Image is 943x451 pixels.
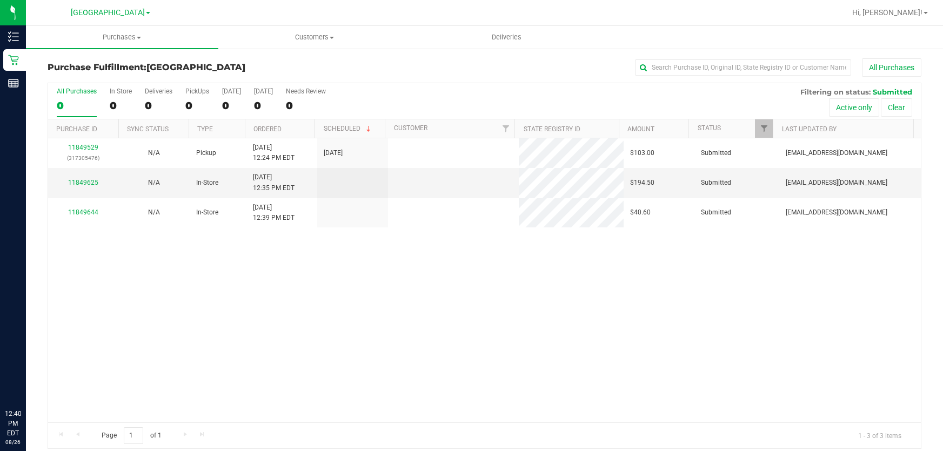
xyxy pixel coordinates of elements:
[196,178,218,188] span: In-Store
[148,207,160,218] button: N/A
[145,99,172,112] div: 0
[196,207,218,218] span: In-Store
[254,87,273,95] div: [DATE]
[68,144,98,151] a: 11849529
[324,148,343,158] span: [DATE]
[253,172,295,193] span: [DATE] 12:35 PM EDT
[852,8,922,17] span: Hi, [PERSON_NAME]!
[196,148,216,158] span: Pickup
[55,153,112,163] p: (317305476)
[324,125,373,132] a: Scheduled
[148,149,160,157] span: Not Applicable
[222,87,241,95] div: [DATE]
[701,148,731,158] span: Submitted
[627,125,654,133] a: Amount
[148,148,160,158] button: N/A
[635,59,851,76] input: Search Purchase ID, Original ID, State Registry ID or Customer Name...
[394,124,427,132] a: Customer
[253,203,295,223] span: [DATE] 12:39 PM EDT
[862,58,921,77] button: All Purchases
[26,32,218,42] span: Purchases
[850,427,910,443] span: 1 - 3 of 3 items
[477,32,536,42] span: Deliveries
[222,99,241,112] div: 0
[630,207,651,218] span: $40.60
[786,178,887,188] span: [EMAIL_ADDRESS][DOMAIN_NAME]
[286,87,326,95] div: Needs Review
[92,427,170,444] span: Page of 1
[68,179,98,186] a: 11849625
[197,125,213,133] a: Type
[57,87,97,95] div: All Purchases
[800,87,871,96] span: Filtering on status:
[8,55,19,65] inline-svg: Retail
[11,365,43,397] iframe: Resource center
[701,178,731,188] span: Submitted
[185,99,209,112] div: 0
[48,63,339,72] h3: Purchase Fulfillment:
[8,78,19,89] inline-svg: Reports
[254,99,273,112] div: 0
[497,119,514,138] a: Filter
[110,87,132,95] div: In Store
[68,208,98,216] a: 11849644
[5,438,21,446] p: 08/26
[881,98,912,117] button: Clear
[253,143,295,163] span: [DATE] 12:24 PM EDT
[185,87,209,95] div: PickUps
[8,31,19,42] inline-svg: Inventory
[286,99,326,112] div: 0
[219,32,410,42] span: Customers
[782,125,837,133] a: Last Updated By
[829,98,879,117] button: Active only
[786,207,887,218] span: [EMAIL_ADDRESS][DOMAIN_NAME]
[56,125,97,133] a: Purchase ID
[127,125,169,133] a: Sync Status
[26,26,218,49] a: Purchases
[630,178,654,188] span: $194.50
[218,26,411,49] a: Customers
[253,125,282,133] a: Ordered
[148,208,160,216] span: Not Applicable
[755,119,773,138] a: Filter
[124,427,143,444] input: 1
[5,409,21,438] p: 12:40 PM EDT
[146,62,245,72] span: [GEOGRAPHIC_DATA]
[71,8,145,17] span: [GEOGRAPHIC_DATA]
[524,125,580,133] a: State Registry ID
[698,124,721,132] a: Status
[873,87,912,96] span: Submitted
[701,207,731,218] span: Submitted
[110,99,132,112] div: 0
[630,148,654,158] span: $103.00
[145,87,172,95] div: Deliveries
[410,26,603,49] a: Deliveries
[148,178,160,188] button: N/A
[57,99,97,112] div: 0
[148,179,160,186] span: Not Applicable
[786,148,887,158] span: [EMAIL_ADDRESS][DOMAIN_NAME]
